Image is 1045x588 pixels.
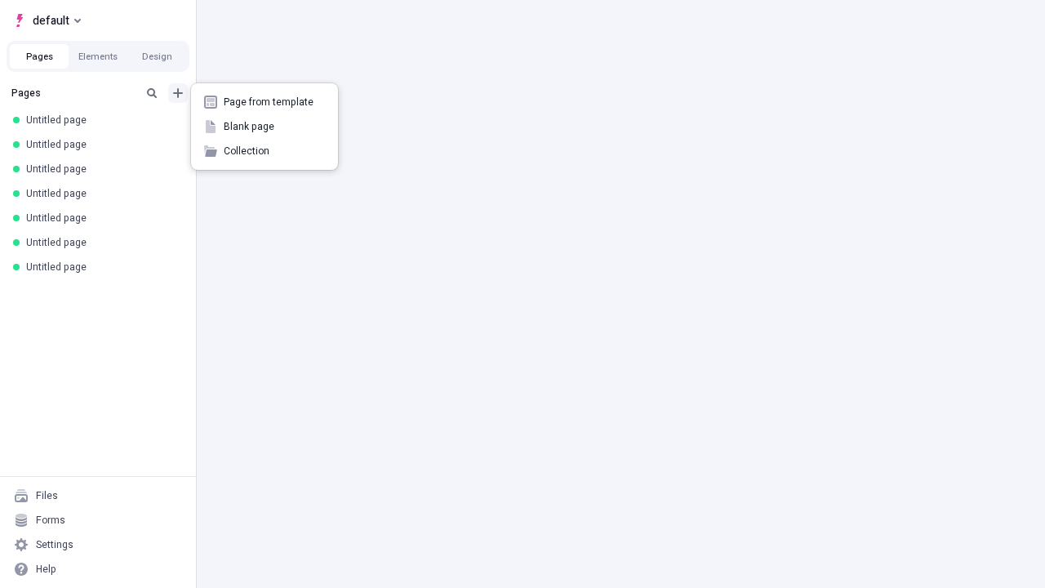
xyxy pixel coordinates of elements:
[10,44,69,69] button: Pages
[26,187,176,200] div: Untitled page
[36,538,73,551] div: Settings
[127,44,186,69] button: Design
[11,87,136,100] div: Pages
[36,489,58,502] div: Files
[26,261,176,274] div: Untitled page
[26,236,176,249] div: Untitled page
[26,212,176,225] div: Untitled page
[36,563,56,576] div: Help
[26,114,176,127] div: Untitled page
[26,163,176,176] div: Untitled page
[33,11,69,30] span: default
[191,83,338,170] div: Add new
[168,83,188,103] button: Add new
[69,44,127,69] button: Elements
[7,8,87,33] button: Select site
[224,96,325,109] span: Page from template
[224,120,325,133] span: Blank page
[224,145,325,158] span: Collection
[26,138,176,151] div: Untitled page
[36,514,65,527] div: Forms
